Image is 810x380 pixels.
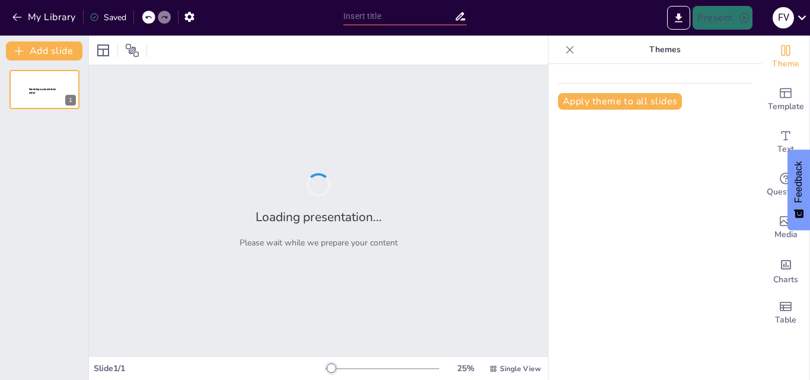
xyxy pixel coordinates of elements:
button: My Library [9,8,81,27]
h2: Loading presentation... [256,209,382,225]
span: Media [774,228,798,241]
p: Please wait while we prepare your content [240,237,398,248]
div: Add images, graphics, shapes or video [762,206,809,249]
button: Export to PowerPoint [667,6,690,30]
div: Change the overall theme [762,36,809,78]
div: Layout [94,41,113,60]
span: Position [125,43,139,58]
div: F V [773,7,794,28]
span: Table [775,314,796,327]
button: Present [693,6,752,30]
span: Text [777,143,794,156]
div: Add a table [762,292,809,334]
span: Single View [500,364,541,373]
span: Theme [772,58,799,71]
div: 25 % [451,363,480,374]
div: Add ready made slides [762,78,809,121]
div: 1 [9,70,79,109]
div: Add charts and graphs [762,249,809,292]
button: Add slide [6,41,82,60]
span: Charts [773,273,798,286]
span: Template [768,100,804,113]
div: Get real-time input from your audience [762,164,809,206]
button: Feedback - Show survey [787,149,810,230]
p: Themes [579,36,750,64]
div: Add text boxes [762,121,809,164]
button: Apply theme to all slides [558,93,682,110]
div: Slide 1 / 1 [94,363,326,374]
input: Insert title [343,8,454,25]
span: Sendsteps presentation editor [29,88,56,94]
span: Feedback [793,161,804,203]
button: F V [773,6,794,30]
div: 1 [65,95,76,106]
div: Saved [90,12,126,23]
span: Questions [767,186,805,199]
